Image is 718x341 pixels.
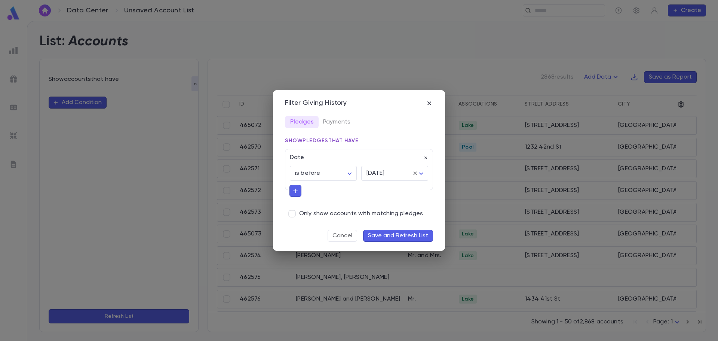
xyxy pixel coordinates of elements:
button: Pledges [285,116,319,128]
button: Cancel [328,230,357,242]
div: Date [285,149,428,161]
div: [DATE] [361,166,428,181]
div: is before [290,166,357,181]
span: is before [295,170,320,176]
span: Show pledges that have [285,138,359,143]
button: Save and Refresh List [363,230,433,242]
button: Payments [319,116,355,128]
div: Filter Giving History [285,99,347,107]
span: Only show accounts with matching pledges [299,210,423,217]
span: [DATE] [366,170,384,176]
